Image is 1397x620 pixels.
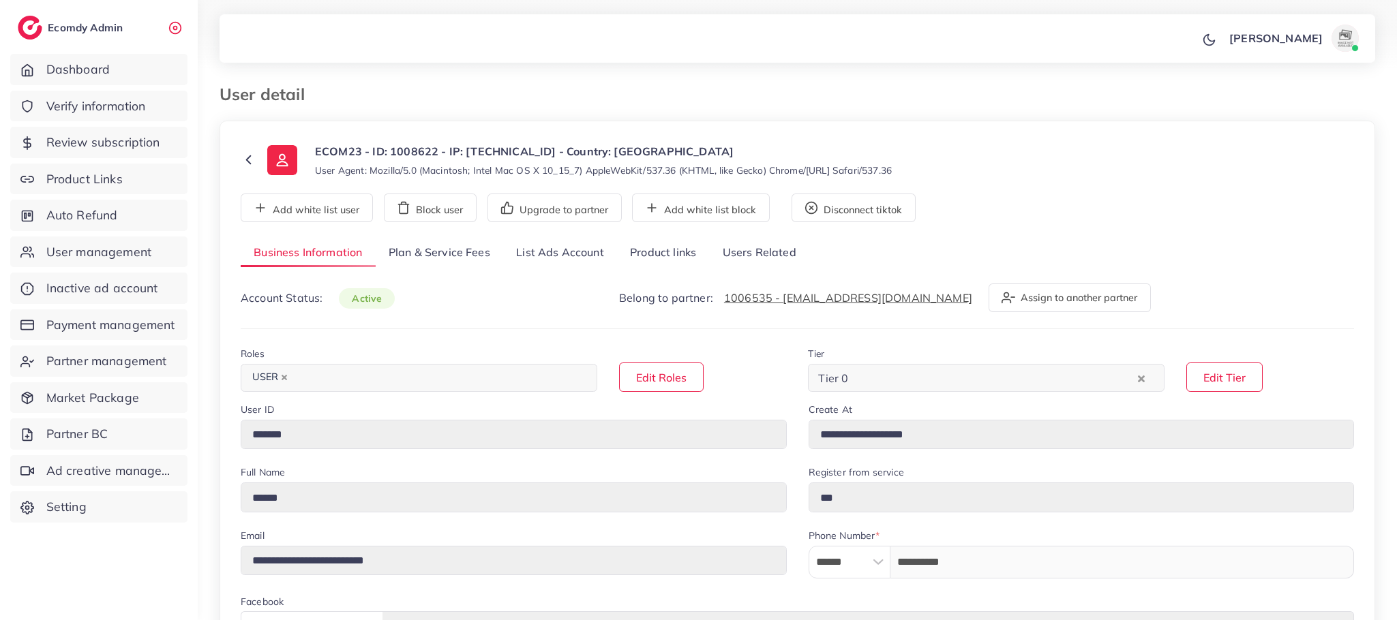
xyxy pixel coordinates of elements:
[619,362,704,392] button: Edit Roles
[241,595,284,608] label: Facebook
[487,193,622,222] button: Upgrade to partner
[792,193,916,222] button: Disconnect tiktok
[295,367,580,388] input: Search for option
[10,127,187,158] a: Review subscription
[241,238,376,268] a: Business Information
[10,382,187,414] a: Market Package
[10,309,187,341] a: Payment management
[709,238,809,268] a: Users Related
[267,145,297,175] img: ic-user-info.36bf1079.svg
[809,403,852,416] label: Create At
[241,465,285,479] label: Full Name
[10,54,187,85] a: Dashboard
[10,491,187,523] a: Setting
[1332,25,1359,52] img: avatar
[617,238,709,268] a: Product links
[384,193,477,222] button: Block user
[503,238,617,268] a: List Ads Account
[241,290,395,307] p: Account Status:
[46,206,118,224] span: Auto Refund
[1222,25,1364,52] a: [PERSON_NAME]avatar
[376,238,503,268] a: Plan & Service Fees
[315,143,892,159] p: ECOM23 - ID: 1008622 - IP: [TECHNICAL_ID] - Country: [GEOGRAPHIC_DATA]
[241,529,265,542] label: Email
[241,364,597,392] div: Search for option
[724,291,972,305] a: 1006535 - [EMAIL_ADDRESS][DOMAIN_NAME]
[808,364,1165,392] div: Search for option
[852,367,1135,388] input: Search for option
[619,290,972,306] p: Belong to partner:
[989,283,1151,312] button: Assign to another partner
[1229,30,1323,46] p: [PERSON_NAME]
[10,236,187,268] a: User management
[1186,362,1263,392] button: Edit Tier
[46,498,87,516] span: Setting
[1138,370,1145,386] button: Clear Selected
[46,279,158,297] span: Inactive ad account
[46,425,108,443] span: Partner BC
[46,389,139,407] span: Market Package
[46,170,123,188] span: Product Links
[10,164,187,195] a: Product Links
[46,352,167,370] span: Partner management
[18,16,126,40] a: logoEcomdy Admin
[10,273,187,304] a: Inactive ad account
[339,288,395,309] span: active
[46,462,177,480] span: Ad creative management
[10,455,187,486] a: Ad creative management
[10,91,187,122] a: Verify information
[281,374,288,381] button: Deselect USER
[241,193,373,222] button: Add white list user
[809,465,904,479] label: Register from service
[815,368,851,388] span: Tier 0
[48,21,126,34] h2: Ecomdy Admin
[46,97,146,115] span: Verify information
[46,243,151,261] span: User management
[220,84,316,104] h3: User detail
[632,193,770,222] button: Add white list block
[46,134,160,151] span: Review subscription
[315,164,892,177] small: User Agent: Mozilla/5.0 (Macintosh; Intel Mac OS X 10_15_7) AppleWebKit/537.36 (KHTML, like Gecko...
[241,347,265,360] label: Roles
[10,345,187,377] a: Partner management
[46,61,110,78] span: Dashboard
[808,347,824,360] label: Tier
[809,529,880,542] label: Phone Number
[246,368,294,387] span: USER
[18,16,42,40] img: logo
[46,316,175,334] span: Payment management
[10,200,187,231] a: Auto Refund
[241,403,274,416] label: User ID
[10,418,187,450] a: Partner BC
